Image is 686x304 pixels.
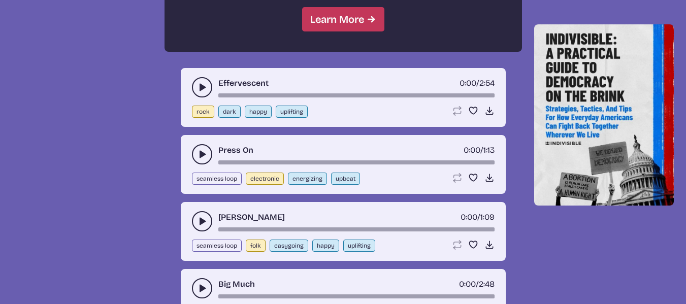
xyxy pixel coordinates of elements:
[218,144,253,156] a: Press On
[468,240,478,250] button: Favorite
[452,106,462,116] button: Loop
[218,211,285,223] a: [PERSON_NAME]
[464,144,495,156] div: /
[270,240,308,252] button: easygoing
[464,145,480,155] span: timer
[312,240,339,252] button: happy
[302,7,384,31] a: Learn More
[246,240,266,252] button: folk
[452,240,462,250] button: Loop
[483,145,495,155] span: 1:13
[534,24,674,206] img: Help save our democracy!
[343,240,375,252] button: uplifting
[452,173,462,183] button: Loop
[459,278,495,290] div: /
[468,173,478,183] button: Favorite
[246,173,284,185] button: electronic
[192,278,212,298] button: play-pause toggle
[192,211,212,231] button: play-pause toggle
[480,212,495,222] span: 1:09
[218,278,255,290] a: Big Much
[479,78,495,88] span: 2:54
[218,77,269,89] a: Effervescent
[218,106,241,118] button: dark
[218,160,495,164] div: song-time-bar
[192,240,242,252] button: seamless loop
[218,227,495,231] div: song-time-bar
[460,78,476,88] span: timer
[192,144,212,164] button: play-pause toggle
[276,106,308,118] button: uplifting
[331,173,360,185] button: upbeat
[218,294,495,298] div: song-time-bar
[479,279,495,289] span: 2:48
[288,173,327,185] button: energizing
[192,173,242,185] button: seamless loop
[245,106,272,118] button: happy
[459,279,476,289] span: timer
[461,212,477,222] span: timer
[192,106,214,118] button: rock
[192,77,212,97] button: play-pause toggle
[468,106,478,116] button: Favorite
[460,77,495,89] div: /
[218,93,495,97] div: song-time-bar
[461,211,495,223] div: /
